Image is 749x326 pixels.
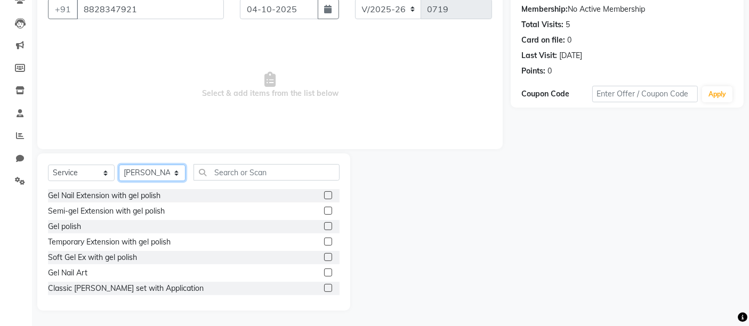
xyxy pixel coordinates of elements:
div: 0 [567,35,571,46]
input: Enter Offer / Coupon Code [592,86,698,102]
div: Soft Gel Ex with gel polish [48,252,137,263]
div: 0 [547,66,552,77]
button: Apply [702,86,732,102]
div: Last Visit: [521,50,557,61]
div: Total Visits: [521,19,563,30]
div: Gel Nail Extension with gel polish [48,190,160,201]
div: [DATE] [559,50,582,61]
div: No Active Membership [521,4,733,15]
div: Coupon Code [521,88,592,100]
div: Gel Nail Art [48,267,87,279]
span: Select & add items from the list below [48,32,492,138]
div: Gel polish [48,221,81,232]
div: Card on file: [521,35,565,46]
div: Points: [521,66,545,77]
div: Semi-gel Extension with gel polish [48,206,165,217]
div: Temporary Extension with gel polish [48,237,171,248]
input: Search or Scan [194,164,340,181]
div: Membership: [521,4,568,15]
div: Classic [PERSON_NAME] set with Application [48,283,204,294]
div: 5 [566,19,570,30]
